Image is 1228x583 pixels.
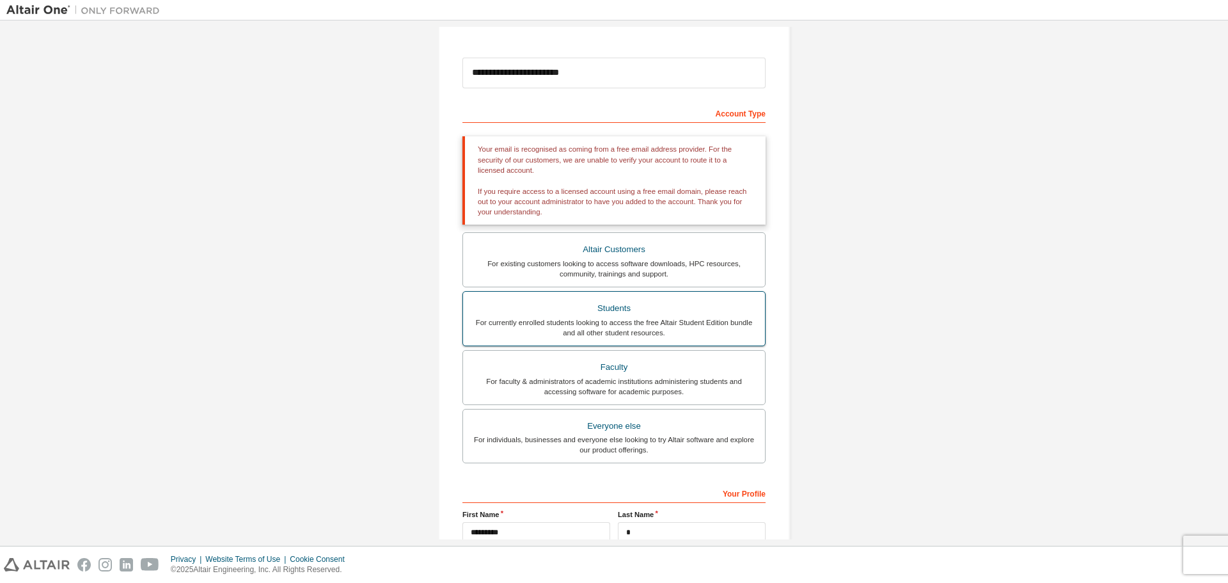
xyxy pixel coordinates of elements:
div: Your email is recognised as coming from a free email address provider. For the security of our cu... [462,136,766,225]
div: Students [471,299,757,317]
div: Faculty [471,358,757,376]
div: For individuals, businesses and everyone else looking to try Altair software and explore our prod... [471,435,757,455]
img: youtube.svg [141,558,159,571]
div: Account Type [462,102,766,123]
img: linkedin.svg [120,558,133,571]
div: For faculty & administrators of academic institutions administering students and accessing softwa... [471,376,757,397]
div: Privacy [171,554,205,564]
label: First Name [462,509,610,520]
div: Website Terms of Use [205,554,290,564]
div: For currently enrolled students looking to access the free Altair Student Edition bundle and all ... [471,317,757,338]
div: For existing customers looking to access software downloads, HPC resources, community, trainings ... [471,259,757,279]
img: Altair One [6,4,166,17]
div: Everyone else [471,417,757,435]
img: instagram.svg [98,558,112,571]
img: altair_logo.svg [4,558,70,571]
label: Last Name [618,509,766,520]
div: Altair Customers [471,241,757,259]
img: facebook.svg [77,558,91,571]
p: © 2025 Altair Engineering, Inc. All Rights Reserved. [171,564,352,575]
div: Your Profile [462,483,766,503]
div: Cookie Consent [290,554,352,564]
